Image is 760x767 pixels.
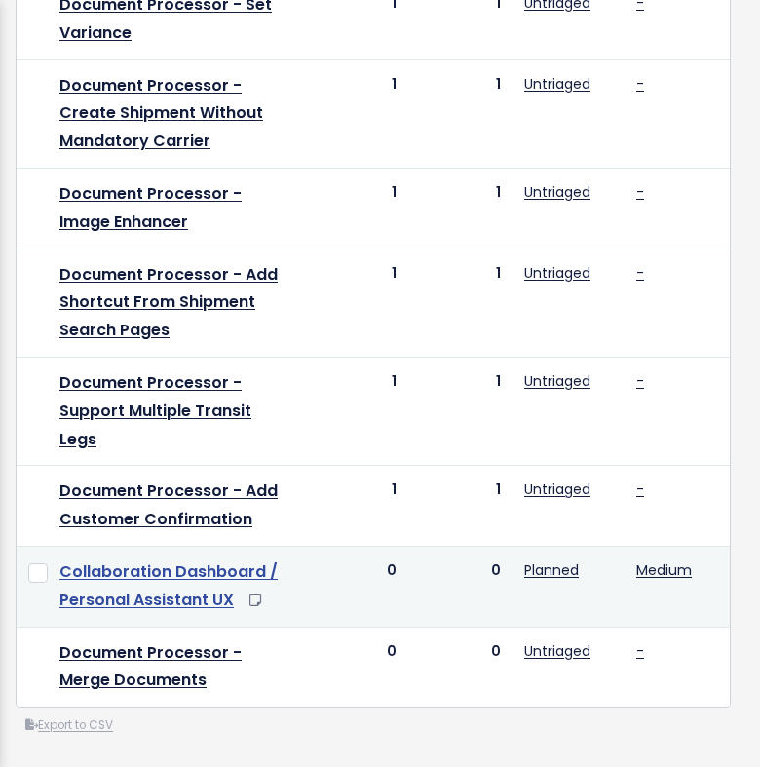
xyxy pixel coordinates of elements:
[636,479,644,499] a: -
[636,263,644,283] a: -
[524,479,590,499] a: Untriaged
[524,263,590,283] a: Untriaged
[291,169,408,249] td: 1
[636,641,644,661] a: -
[408,466,513,547] td: 1
[291,249,408,357] td: 1
[291,466,408,547] td: 1
[291,627,408,707] td: 0
[59,74,263,153] a: Document Processor - Create Shipment Without Mandatory Carrier
[408,169,513,249] td: 1
[636,182,644,202] a: -
[25,717,113,733] a: Export to CSV
[636,371,644,391] a: -
[59,263,278,342] a: Document Processor - Add Shortcut From Shipment Search Pages
[408,627,513,707] td: 0
[408,59,513,168] td: 1
[524,182,590,202] a: Untriaged
[59,479,278,530] a: Document Processor - Add Customer Confirmation
[291,358,408,466] td: 1
[524,641,590,661] a: Untriaged
[408,547,513,628] td: 0
[524,560,579,580] a: Planned
[636,560,692,580] a: Medium
[408,249,513,357] td: 1
[524,74,590,94] a: Untriaged
[408,358,513,466] td: 1
[636,74,644,94] a: -
[59,560,278,611] a: Collaboration Dashboard / Personal Assistant UX
[524,371,590,391] a: Untriaged
[291,59,408,168] td: 1
[59,371,251,450] a: Document Processor - Support Multiple Transit Legs
[59,182,242,233] a: Document Processor - Image Enhancer
[59,641,242,692] a: Document Processor - Merge Documents
[291,547,408,628] td: 0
